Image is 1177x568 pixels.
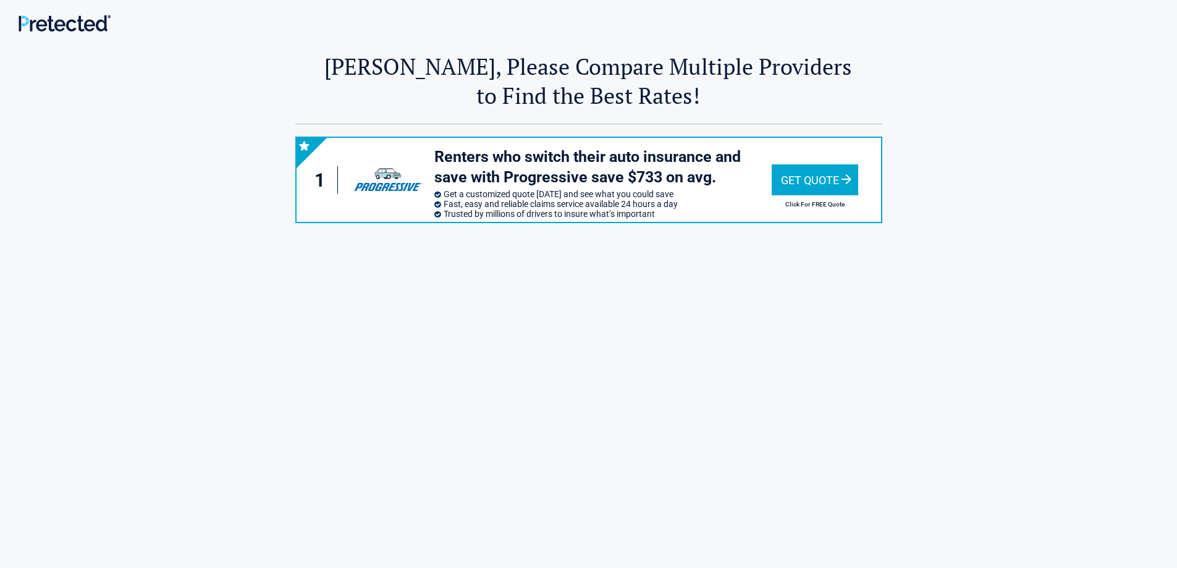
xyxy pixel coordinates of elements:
[434,147,772,187] h3: Renters who switch their auto insurance and save with Progressive save $733 on avg.
[772,201,858,208] h2: Click For FREE Quote
[295,52,882,110] h2: [PERSON_NAME], Please Compare Multiple Providers to Find the Best Rates!
[434,209,772,219] li: Trusted by millions of drivers to insure what’s important
[434,189,772,199] li: Get a customized quote [DATE] and see what you could save
[434,199,772,209] li: Fast, easy and reliable claims service available 24 hours a day
[309,166,339,194] div: 1
[348,161,428,199] img: progressive's logo
[772,164,858,195] div: Get Quote
[19,15,111,32] img: Main Logo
